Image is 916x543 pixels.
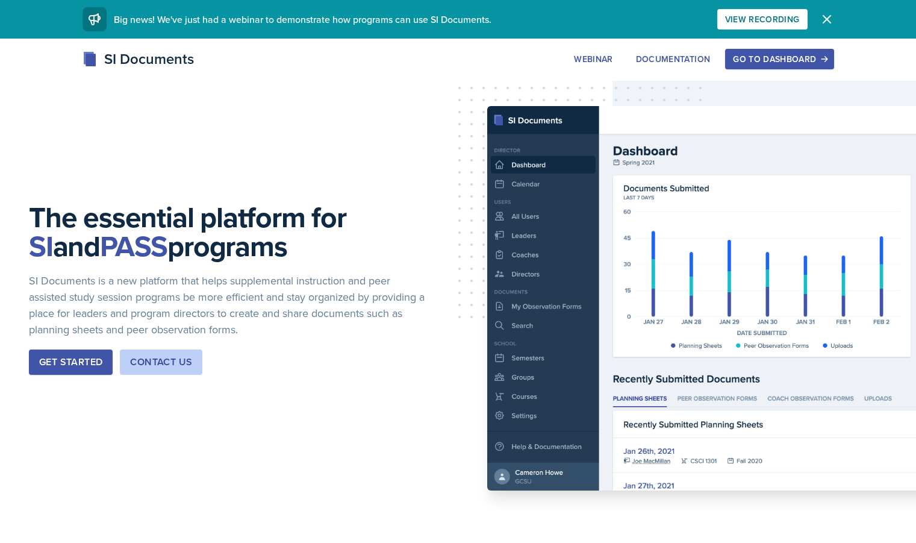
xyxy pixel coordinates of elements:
button: Get Started [29,350,113,375]
button: Go to Dashboard [725,49,833,69]
button: Documentation [628,49,718,69]
span: Big news! We've just had a webinar to demonstrate how programs can use SI Documents. [114,13,491,26]
button: Webinar [566,49,620,69]
div: View Recording [725,14,800,24]
div: SI Documents [83,48,194,70]
div: Go to Dashboard [733,54,826,64]
button: Contact Us [120,350,202,375]
button: View Recording [717,9,808,30]
div: Get Started [39,355,102,369]
div: Webinar [574,54,612,64]
div: Documentation [636,54,711,64]
div: Contact Us [130,355,192,369]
